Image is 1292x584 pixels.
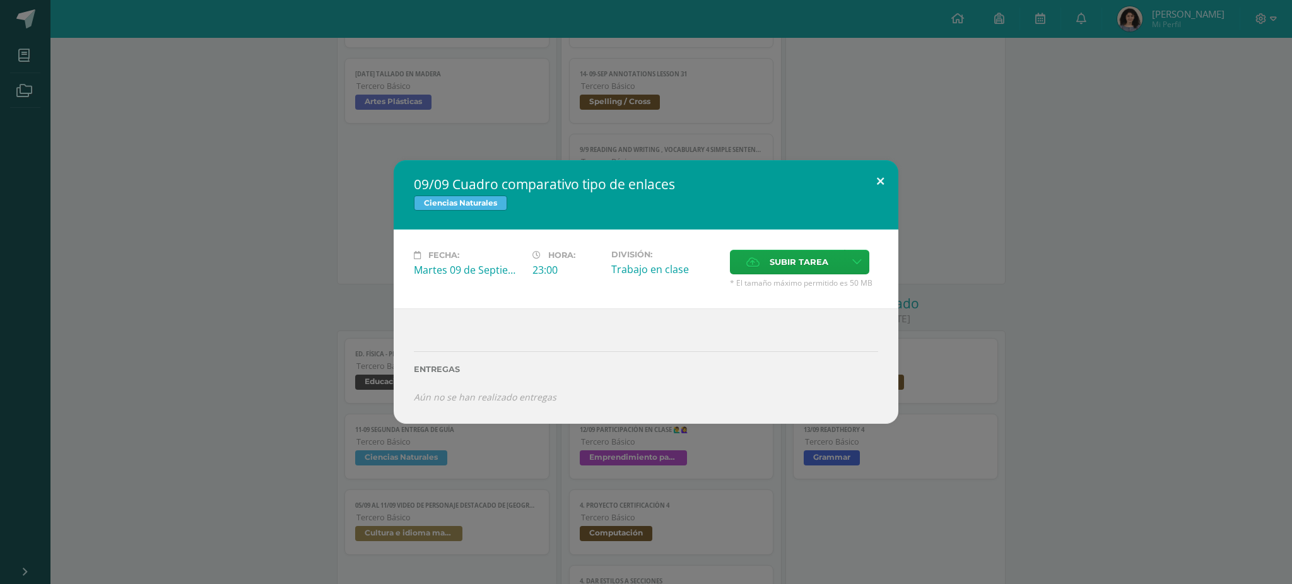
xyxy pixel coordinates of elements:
[611,262,720,276] div: Trabajo en clase
[414,263,522,277] div: Martes 09 de Septiembre
[428,250,459,260] span: Fecha:
[770,250,828,274] span: Subir tarea
[862,160,898,203] button: Close (Esc)
[414,365,878,374] label: Entregas
[414,391,556,403] i: Aún no se han realizado entregas
[730,277,878,288] span: * El tamaño máximo permitido es 50 MB
[548,250,575,260] span: Hora:
[414,196,507,211] span: Ciencias Naturales
[532,263,601,277] div: 23:00
[611,250,720,259] label: División:
[414,175,878,193] h2: 09/09 Cuadro comparativo tipo de enlaces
